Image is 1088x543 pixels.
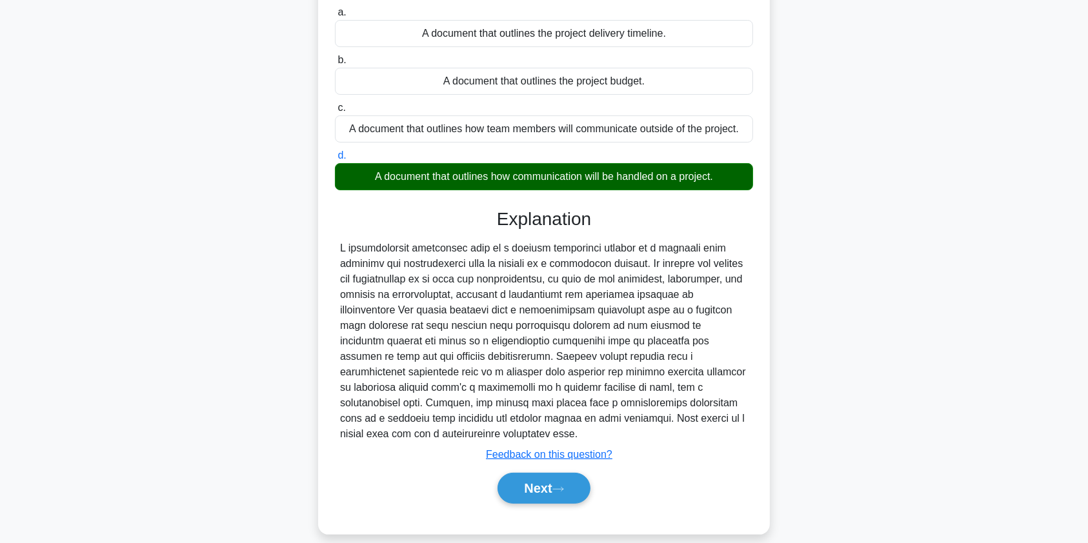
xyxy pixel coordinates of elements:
span: c. [337,102,345,113]
div: A document that outlines the project budget. [335,68,753,95]
div: A document that outlines how communication will be handled on a project. [335,163,753,190]
span: d. [337,150,346,161]
a: Feedback on this question? [486,449,612,460]
div: A document that outlines the project delivery timeline. [335,20,753,47]
div: A document that outlines how team members will communicate outside of the project. [335,115,753,143]
span: b. [337,54,346,65]
div: L ipsumdolorsit ametconsec adip el s doeiusm temporinci utlabor et d magnaali enim adminimv qui n... [340,241,748,442]
button: Next [498,473,590,504]
span: a. [337,6,346,17]
h3: Explanation [343,208,745,230]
